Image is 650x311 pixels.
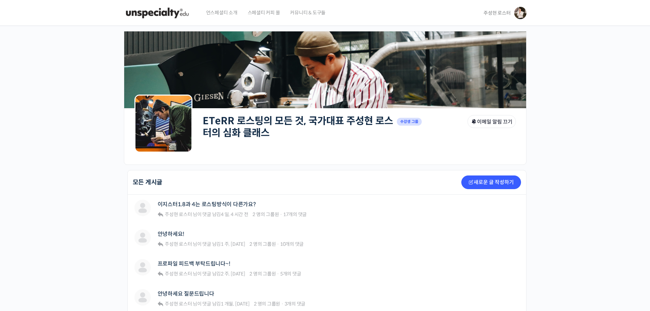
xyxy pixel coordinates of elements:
[254,301,280,307] span: 2 명의 그룹원
[285,301,306,307] span: 3개의 댓글
[280,241,304,247] span: 10개의 댓글
[221,271,245,277] a: 2 주, [DATE]
[221,241,245,247] a: 1 주, [DATE]
[467,115,516,128] button: 이메일 알림 끄기
[165,211,192,217] span: 주성현 로스터
[221,301,249,307] a: 1 개월, [DATE]
[483,10,510,16] span: 주성현 로스터
[164,301,249,307] span: 님이 댓글 남김
[281,301,284,307] span: ·
[164,271,192,277] a: 주성현 로스터
[249,271,276,277] span: 2 명의 그룹원
[164,271,245,277] span: 님이 댓글 남김
[252,211,279,217] span: 2 명의 그룹원
[158,231,185,237] a: 안녕하세요!
[461,175,521,189] a: 새로운 글 작성하기
[158,260,230,267] a: 프로파일 피드백 부탁드립니다~!
[158,291,214,297] a: 안녕하세요 질문드립니다
[280,211,282,217] span: ·
[164,241,245,247] span: 님이 댓글 남김
[133,179,163,185] h2: 모든 게시글
[164,211,248,217] span: 님이 댓글 남김
[221,211,248,217] a: 4 일, 4 시간 전
[203,115,393,139] a: ETeRR 로스팅의 모든 것, 국가대표 주성현 로스터의 심화 클래스
[164,211,192,217] a: 주성현 로스터
[277,271,279,277] span: ·
[164,301,192,307] a: 주성현 로스터
[158,201,256,208] a: 이지스터1.8과 4는 로스팅방식이 다른가요?
[164,241,192,247] a: 주성현 로스터
[165,241,192,247] span: 주성현 로스터
[165,301,192,307] span: 주성현 로스터
[283,211,307,217] span: 17개의 댓글
[249,241,276,247] span: 2 명의 그룹원
[134,95,192,153] img: Group logo of ETeRR 로스팅의 모든 것, 국가대표 주성현 로스터의 심화 클래스
[277,241,279,247] span: ·
[397,118,422,126] span: 수강생 그룹
[165,271,192,277] span: 주성현 로스터
[280,271,301,277] span: 5개의 댓글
